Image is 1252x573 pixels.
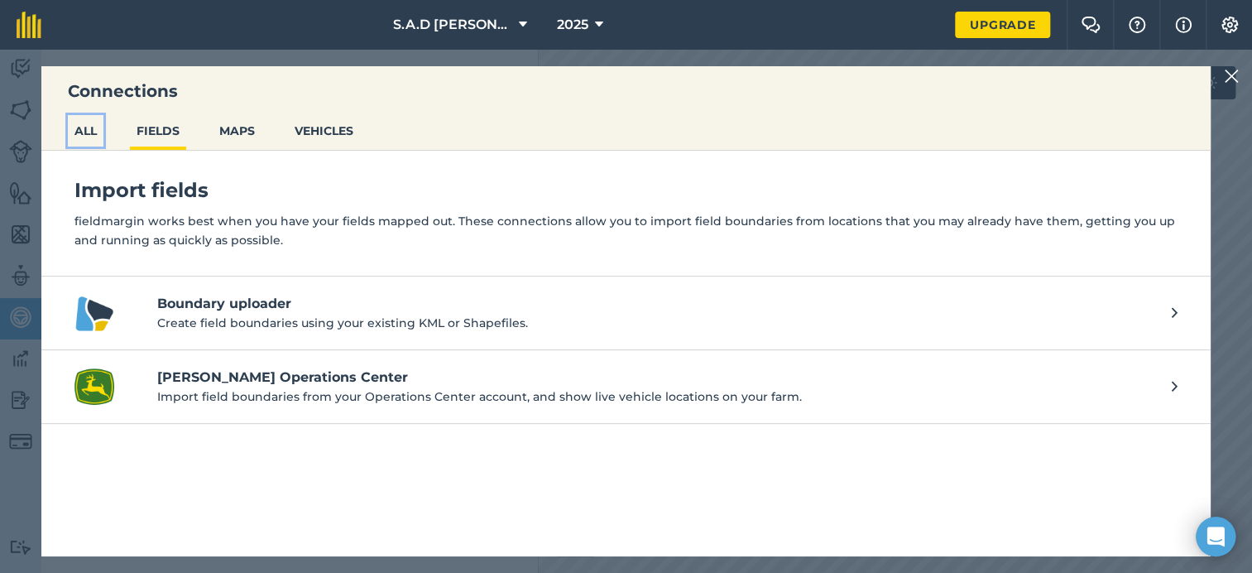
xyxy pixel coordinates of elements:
[955,12,1050,38] a: Upgrade
[74,212,1178,249] p: fieldmargin works best when you have your fields mapped out. These connections allow you to impor...
[157,368,1155,388] h4: [PERSON_NAME] Operations Center
[1175,15,1192,35] img: svg+xml;base64,PHN2ZyB4bWxucz0iaHR0cDovL3d3dy53My5vcmcvMjAwMC9zdmciIHdpZHRoPSIxNyIgaGVpZ2h0PSIxNy...
[68,115,103,147] button: ALL
[157,388,1155,406] p: Import field boundaries from your Operations Center account, and show live vehicle locations on y...
[74,293,114,333] img: Boundary uploader logo
[157,294,1155,314] h4: Boundary uploader
[288,115,360,147] button: VEHICLES
[393,15,512,35] span: S.A.D [PERSON_NAME] Farms, LLC.
[130,115,186,147] button: FIELDS
[74,367,114,407] img: John Deere Operations Center logo
[74,177,1178,204] h4: Import fields
[1127,17,1147,33] img: A question mark icon
[41,350,1211,424] a: John Deere Operations Center logo[PERSON_NAME] Operations CenterImport field boundaries from your...
[41,79,1211,103] h3: Connections
[1196,517,1235,556] div: Open Intercom Messenger
[157,314,1155,332] p: Create field boundaries using your existing KML or Shapefiles.
[1224,66,1239,86] img: svg+xml;base64,PHN2ZyB4bWxucz0iaHR0cDovL3d3dy53My5vcmcvMjAwMC9zdmciIHdpZHRoPSIyMiIgaGVpZ2h0PSIzMC...
[557,15,588,35] span: 2025
[1081,17,1101,33] img: Two speech bubbles overlapping with the left bubble in the forefront
[1220,17,1240,33] img: A cog icon
[41,277,1211,350] a: Boundary uploader logoBoundary uploaderCreate field boundaries using your existing KML or Shapefi...
[17,12,41,38] img: fieldmargin Logo
[213,115,261,147] button: MAPS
